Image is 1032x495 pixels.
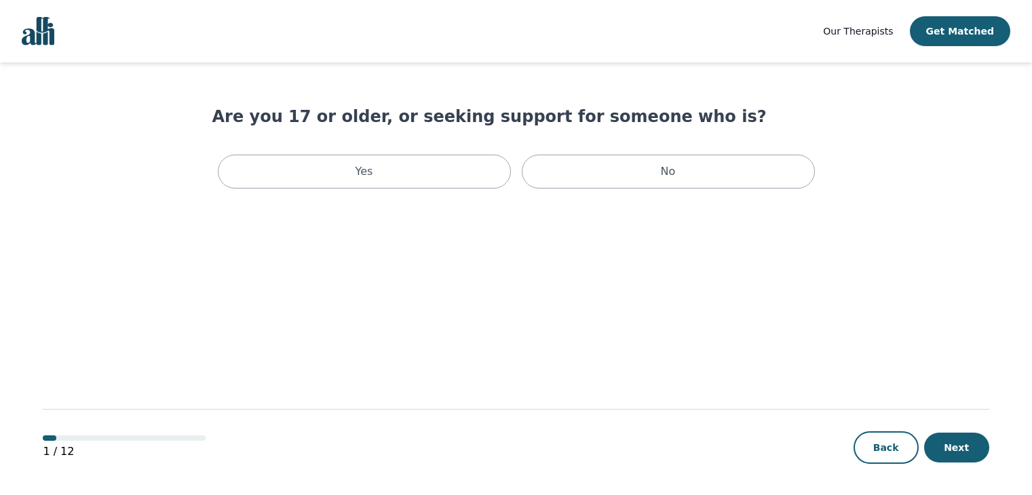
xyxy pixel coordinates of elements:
[212,106,820,127] h1: Are you 17 or older, or seeking support for someone who is?
[854,431,919,464] button: Back
[356,163,373,180] p: Yes
[910,16,1010,46] button: Get Matched
[22,17,54,45] img: alli logo
[661,163,676,180] p: No
[823,26,893,37] span: Our Therapists
[924,433,989,462] button: Next
[43,443,206,460] p: 1 / 12
[823,23,893,39] a: Our Therapists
